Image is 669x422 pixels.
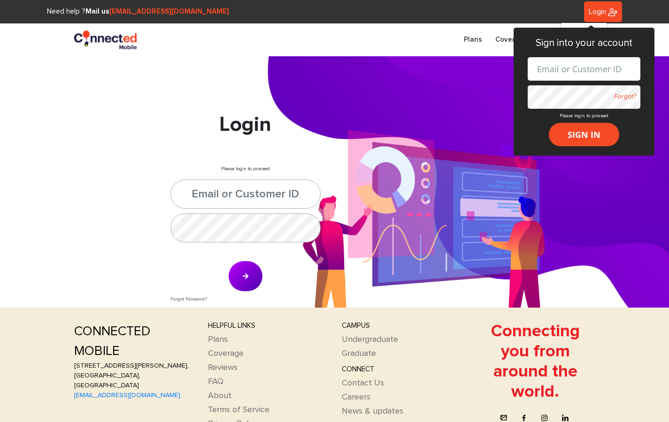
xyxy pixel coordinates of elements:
[342,349,376,358] a: Graduate
[342,322,461,330] h4: Campus
[614,93,636,100] a: Forgot?
[528,57,640,81] input: Email or Customer ID
[476,322,595,403] h3: Connecting you from around the world.
[74,381,194,391] div: [GEOGRAPHIC_DATA]
[528,57,640,146] form: Please login to proceed
[47,8,229,15] span: Need help ?
[208,322,328,330] h4: Helpful links
[74,322,194,361] div: ConnectED Mobile
[74,392,180,399] a: [EMAIL_ADDRESS][DOMAIN_NAME]
[489,30,534,50] a: Coverage
[589,8,606,15] span: Login
[342,379,384,387] a: Contact Us
[85,8,229,15] strong: Mail us
[208,349,244,358] a: Coverage
[528,37,640,49] h3: Sign into your account
[208,335,228,344] a: Plans
[457,30,489,50] a: Plans
[549,123,619,146] button: SIGN IN
[342,393,370,401] a: Careers
[208,406,269,414] a: Terms of Service
[170,113,321,137] h1: Login
[342,407,403,415] a: News & updates
[74,371,194,381] div: [GEOGRAPHIC_DATA],
[109,8,229,15] a: [EMAIL_ADDRESS][DOMAIN_NAME]
[342,365,461,374] h4: Connect
[208,363,238,372] a: Reviews
[208,392,231,400] a: About
[74,361,194,371] div: [STREET_ADDRESS][PERSON_NAME],
[163,113,328,308] div: Please login to proceed
[170,180,321,209] input: Email or Customer ID
[170,297,207,301] a: Forgot Password?
[208,377,223,386] a: FAQ
[342,335,398,344] a: Undergraduate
